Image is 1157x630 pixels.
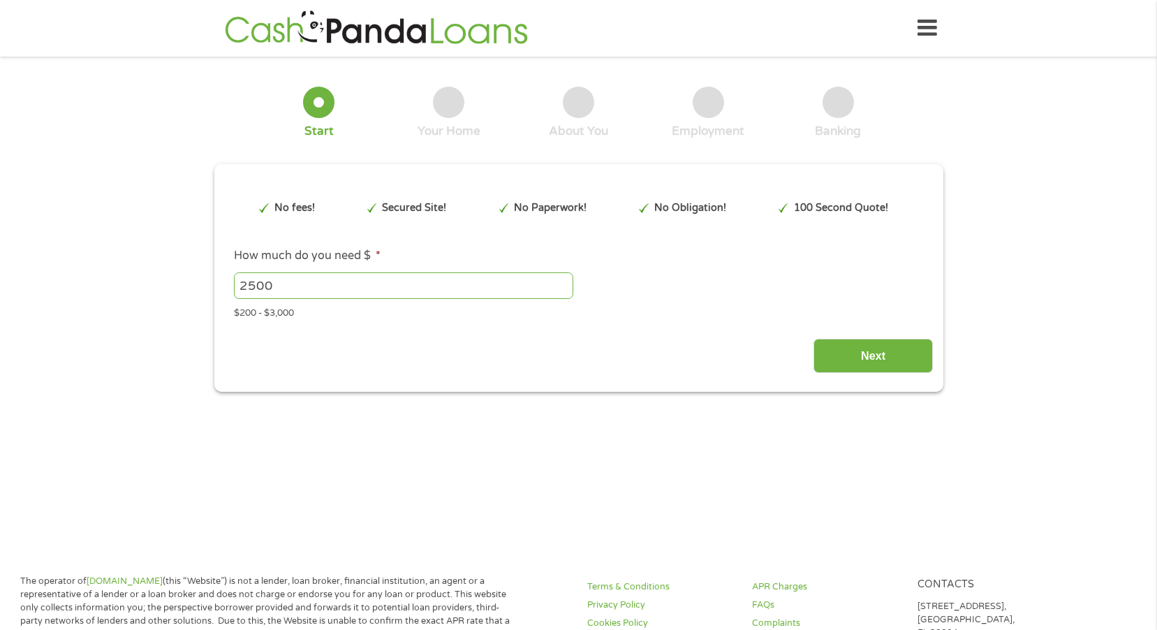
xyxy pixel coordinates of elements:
img: GetLoanNow Logo [221,8,532,48]
div: Your Home [418,124,480,139]
a: [DOMAIN_NAME] [87,576,163,587]
input: Next [813,339,933,373]
a: Privacy Policy [587,599,735,612]
p: 100 Second Quote! [794,200,888,216]
div: About You [549,124,608,139]
p: No Obligation! [654,200,726,216]
a: FAQs [752,599,900,612]
label: How much do you need $ [234,249,381,263]
div: Banking [815,124,861,139]
a: APR Charges [752,580,900,594]
p: No fees! [274,200,315,216]
h4: Contacts [918,578,1066,592]
p: Secured Site! [382,200,446,216]
div: Employment [672,124,744,139]
a: Terms & Conditions [587,580,735,594]
div: Start [304,124,334,139]
p: No Paperwork! [514,200,587,216]
div: $200 - $3,000 [234,302,922,321]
